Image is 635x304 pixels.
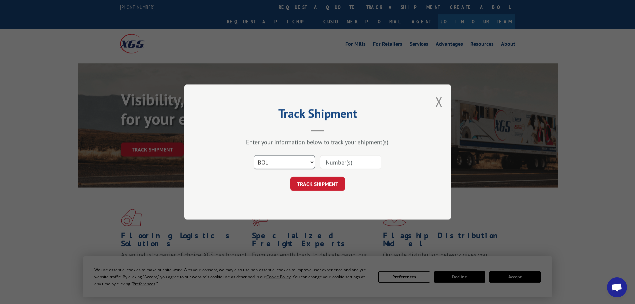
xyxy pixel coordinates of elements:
input: Number(s) [320,155,381,169]
div: Open chat [607,277,627,297]
div: Enter your information below to track your shipment(s). [218,138,418,146]
button: TRACK SHIPMENT [290,177,345,191]
button: Close modal [435,93,443,110]
h2: Track Shipment [218,109,418,121]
